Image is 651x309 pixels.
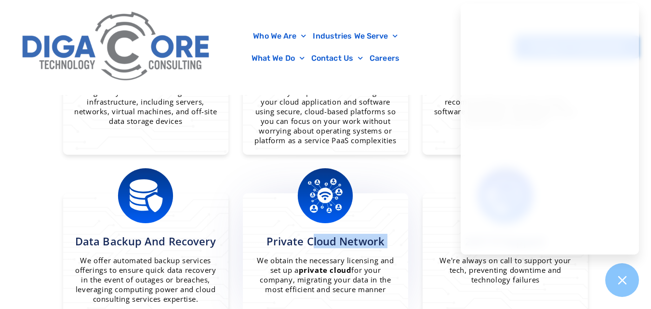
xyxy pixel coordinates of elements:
[432,87,578,126] p: We provide tailored service SaaS recommendations for your online software applications like billi...
[117,167,174,225] img: Data Backup and Recovery 4
[252,87,399,145] p: We are your partners in building out your cloud application and software using secure, cloud-base...
[221,25,430,69] nav: Menu
[432,255,578,284] p: We're always on call to support your tech, preventing downtime and technology failures
[366,47,403,69] a: Careers
[308,47,366,69] a: Contact Us
[250,25,309,47] a: Who We Are
[248,47,308,69] a: What We Do
[296,167,354,225] img: Networking and IT Engineering by Digacore
[73,255,219,304] p: We offer automated backup services offerings to ensure quick data recovery in the event of outage...
[299,265,352,275] strong: private cloud
[252,255,399,294] p: We obtain the necessary licensing and set up a for your company, migrating your data in the most ...
[461,3,639,255] iframe: Chatgenie Messenger
[75,234,216,248] span: Data Backup and Recovery
[17,5,216,90] img: Digacore Logo
[309,25,401,47] a: Industries We Serve
[73,87,219,126] p: We guide you toward the right cloud infrastructure, including servers, networks, virtual machines...
[266,234,385,248] span: Private Cloud Network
